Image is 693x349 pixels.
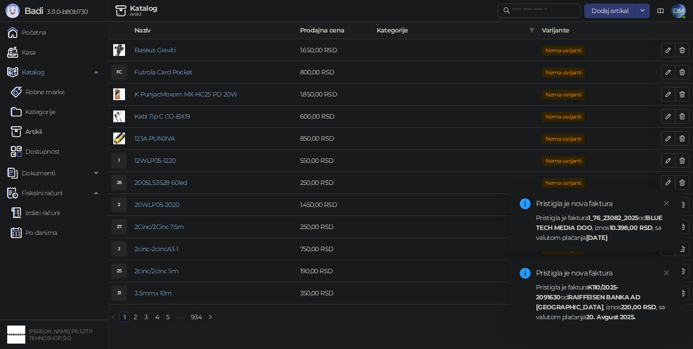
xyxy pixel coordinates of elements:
[112,153,126,168] div: 1
[188,312,205,322] li: 934
[108,312,119,322] button: left
[11,142,60,161] a: Dostupnost
[208,314,213,320] span: right
[542,178,585,188] span: Nema varijanti
[120,312,129,322] a: 1
[43,8,88,16] span: 3.11.0-b80b730
[296,128,373,150] td: 850,00 RSD
[134,201,179,209] a: 20WLP05-2020
[520,198,531,209] span: info-circle
[130,5,157,12] div: Katalog
[29,328,92,341] small: [PERSON_NAME] PR, SZTR TEHNOSHOP, ŠID
[108,312,119,322] li: Prethodna strana
[663,270,670,276] span: close
[536,283,619,301] strong: K110/2025-2091630
[296,172,373,194] td: 250,00 RSD
[296,22,373,39] th: Prodajna cena
[111,314,116,320] span: left
[377,25,526,35] span: Kategorije
[205,312,216,322] li: Sledeća strana
[134,68,193,76] a: Futrola Card Pocket
[130,12,157,17] div: Artikli
[542,156,585,166] span: Nema varijanti
[24,5,43,16] span: Badi
[134,90,237,98] a: K PunjacMoxom MX-HC25 PD 20W
[205,312,216,322] button: right
[610,224,653,232] strong: 10.398,00 RSD
[119,312,130,322] li: 1
[11,123,42,141] a: ArtikliArtikli
[536,198,671,209] div: Pristigla je nova faktura
[661,268,671,278] a: Close
[173,312,188,322] li: Sledećih 5 Strana
[162,312,173,322] li: 5
[131,150,296,172] td: 12WLP05-1220
[112,242,126,256] div: 2
[134,134,175,142] a: 123A PUNJIVA
[5,4,20,18] img: Logo
[112,175,126,190] div: 26
[112,197,126,212] div: 2
[22,184,62,202] span: Fiskalni računi
[131,194,296,216] td: 20WLP05-2020
[296,39,373,61] td: 1.650,00 RSD
[591,7,628,15] span: Dodaj artikal
[663,200,670,207] span: close
[115,5,126,16] img: Artikli
[112,286,126,300] div: 31
[586,234,607,242] strong: [DATE]
[542,46,585,55] span: Nema varijanti
[163,312,173,322] a: 5
[152,312,162,322] a: 4
[542,68,585,78] span: Nema varijanti
[584,4,636,18] button: Dodaj artikal
[671,4,686,18] span: DM
[542,90,585,100] span: Nema varijanti
[536,214,662,232] strong: BLUE TECH MEDIA DOO
[536,282,671,322] div: Pristigla je faktura od , iznos , sa valutom plaćanja
[152,312,162,322] li: 4
[134,46,176,54] a: Baseus Graviti
[661,198,671,208] a: Close
[536,293,640,311] strong: RAIFFEISEN BANKA AD [GEOGRAPHIC_DATA]
[11,103,55,121] a: Kategorije
[131,61,296,83] td: Futrola Card Pocket
[134,267,178,275] a: 2cinc/2cinc 5m
[296,106,373,128] td: 600,00 RSD
[7,23,46,41] a: Početna
[134,289,172,297] a: 3.5mmx 10m
[520,268,531,279] span: info-circle
[586,313,636,321] strong: 20. Avgust 2025.
[131,83,296,106] td: K PunjacMoxom MX-HC25 PD 20W
[130,312,140,322] a: 2
[296,83,373,106] td: 1.850,00 RSD
[529,28,535,33] span: filter
[7,43,35,61] a: Kasa
[134,245,178,253] a: 2cinc-2cincA3-1
[536,268,671,279] div: Pristigla je nova faktura
[296,216,373,238] td: 250,00 RSD
[134,112,190,120] a: Kabl Tip C CO-BX19
[296,150,373,172] td: 550,00 RSD
[536,213,671,243] div: Pristigla je faktura od , iznos , sa valutom plaćanja
[527,23,536,37] span: filter
[131,260,296,282] td: 2cinc/2cinc 5m
[22,164,55,182] span: Dokumenti
[11,204,60,222] a: Izdati računi
[542,134,585,144] span: Nema varijanti
[134,156,176,165] a: 12WLP05-1220
[296,238,373,260] td: 750,00 RSD
[621,303,656,311] strong: 220,00 RSD
[112,220,126,234] div: 27
[7,326,25,344] img: 64x64-companyLogo-68805acf-9e22-4a20-bcb3-9756868d3d19.jpeg
[653,4,668,18] a: Dokumentacija
[131,39,296,61] td: Baseus Graviti
[588,214,638,222] strong: 1_76_23082_2025
[188,312,204,322] a: 934
[131,128,296,150] td: 123A PUNJIVA
[141,312,152,322] li: 3
[131,216,296,238] td: 2Cinc/2Cinc 7.5m
[134,179,187,187] a: 2005LS3528 60led
[11,83,65,101] a: Robne marke
[130,312,141,322] li: 2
